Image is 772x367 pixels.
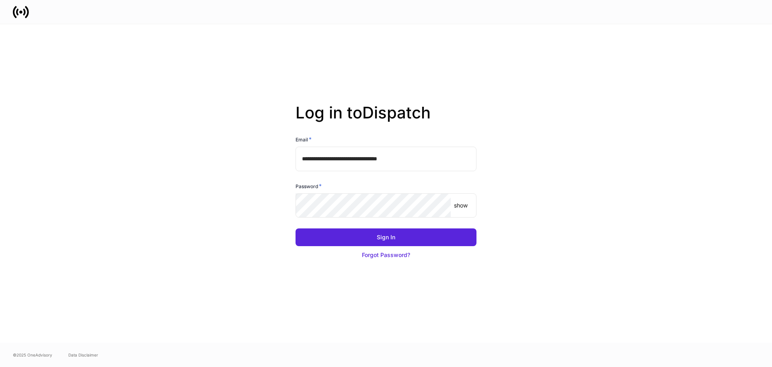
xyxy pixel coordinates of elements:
div: Forgot Password? [362,251,410,259]
h6: Password [296,182,322,190]
div: Sign In [377,233,395,241]
a: Data Disclaimer [68,352,98,358]
h2: Log in to Dispatch [296,103,476,135]
button: Sign In [296,228,476,246]
h6: Email [296,135,312,143]
button: Forgot Password? [296,246,476,264]
p: show [454,201,468,209]
span: © 2025 OneAdvisory [13,352,52,358]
